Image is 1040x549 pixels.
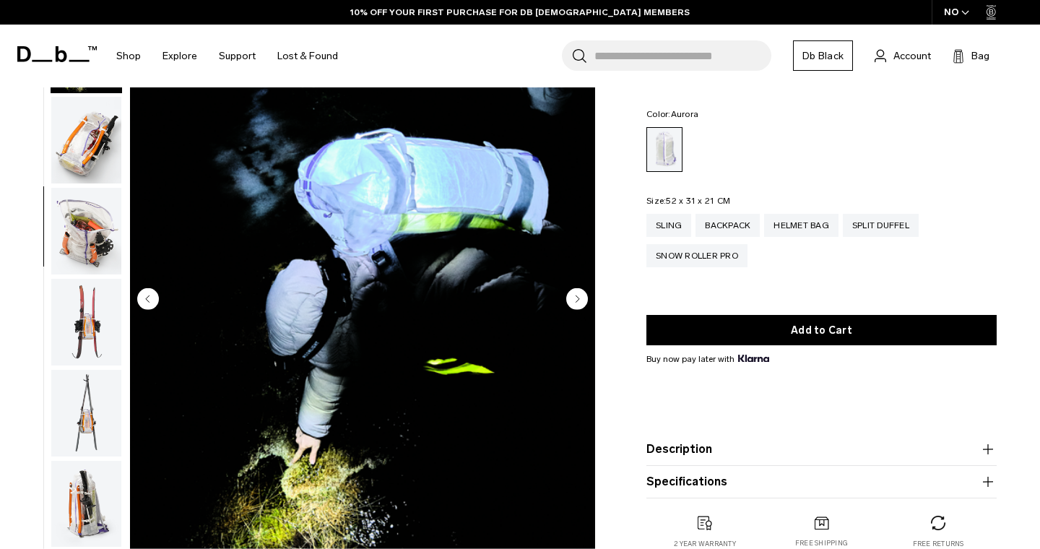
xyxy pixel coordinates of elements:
a: Backpack [695,214,760,237]
a: Db Black [793,40,853,71]
button: Weigh_Lighter_Backpack_25L_9.png [51,369,122,457]
img: Weigh_Lighter_Backpack_25L_6.png [51,97,121,183]
a: Helmet Bag [764,214,838,237]
a: Aurora [646,127,682,172]
button: Description [646,441,997,458]
span: Bag [971,48,989,64]
a: Shop [116,30,141,82]
button: Next slide [566,288,588,312]
nav: Main Navigation [105,25,349,87]
a: Lost & Found [277,30,338,82]
button: Weigh_Lighter_Backpack_25L_8.png [51,278,122,366]
a: Support [219,30,256,82]
a: Explore [162,30,197,82]
button: Add to Cart [646,315,997,345]
button: Specifications [646,473,997,490]
span: 52 x 31 x 21 CM [666,196,730,206]
button: Previous slide [137,288,159,312]
img: {"height" => 20, "alt" => "Klarna"} [738,355,769,362]
img: Weigh_Lighter_Backpack_25L_8.png [51,279,121,366]
img: Weigh_Lighter_Backpack_25L_10.png [51,461,121,548]
legend: Color: [646,110,698,118]
p: 2 year warranty [674,539,736,549]
img: Weigh_Lighter_Backpack_25L_9.png [51,370,121,457]
span: Buy now pay later with [646,353,769,366]
legend: Size: [646,196,730,205]
a: Account [875,47,931,64]
a: Sling [646,214,691,237]
p: Free shipping [795,538,848,548]
p: Free returns [913,539,964,549]
button: Weigh_Lighter_Backpack_25L_7.png [51,187,122,275]
button: Weigh_Lighter_Backpack_25L_10.png [51,460,122,548]
a: Split Duffel [843,214,919,237]
span: Aurora [671,109,699,119]
button: Weigh_Lighter_Backpack_25L_6.png [51,96,122,184]
img: Weigh_Lighter_Backpack_25L_7.png [51,188,121,274]
span: Account [893,48,931,64]
button: Bag [953,47,989,64]
a: 10% OFF YOUR FIRST PURCHASE FOR DB [DEMOGRAPHIC_DATA] MEMBERS [350,6,690,19]
a: Snow Roller Pro [646,244,747,267]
